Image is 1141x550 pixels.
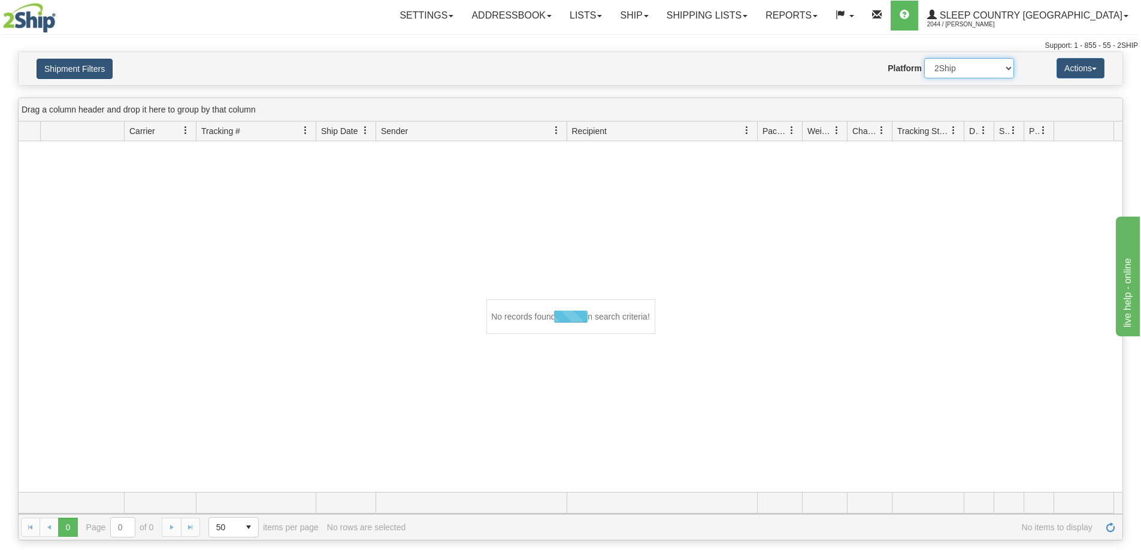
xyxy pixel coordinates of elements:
div: live help - online [9,7,111,22]
button: Shipment Filters [37,59,113,79]
span: Page sizes drop down [208,517,259,537]
a: Reports [756,1,827,31]
div: grid grouping header [19,98,1122,121]
span: Tracking # [201,125,240,137]
a: Addressbook [462,1,561,31]
img: logo2044.jpg [3,3,56,33]
span: No items to display [414,522,1092,532]
span: Charge [852,125,877,137]
span: Ship Date [321,125,358,137]
a: Charge filter column settings [871,120,892,141]
div: Support: 1 - 855 - 55 - 2SHIP [3,41,1138,51]
iframe: chat widget [1113,214,1140,336]
a: Recipient filter column settings [737,120,757,141]
span: Shipment Issues [999,125,1009,137]
span: Page of 0 [86,517,154,537]
a: Pickup Status filter column settings [1033,120,1054,141]
a: Weight filter column settings [827,120,847,141]
span: Tracking Status [897,125,949,137]
a: Delivery Status filter column settings [973,120,994,141]
a: Settings [391,1,462,31]
a: Lists [561,1,611,31]
a: Refresh [1101,518,1120,537]
span: Delivery Status [969,125,979,137]
span: Sleep Country [GEOGRAPHIC_DATA] [937,10,1122,20]
a: Tracking Status filter column settings [943,120,964,141]
span: select [239,518,258,537]
label: Platform [888,62,922,74]
a: Ship [611,1,657,31]
span: Packages [762,125,788,137]
span: Pickup Status [1029,125,1039,137]
div: No rows are selected [327,522,406,532]
a: Shipment Issues filter column settings [1003,120,1024,141]
a: Tracking # filter column settings [295,120,316,141]
span: Carrier [129,125,155,137]
a: Ship Date filter column settings [355,120,376,141]
button: Actions [1057,58,1104,78]
a: Carrier filter column settings [175,120,196,141]
span: 50 [216,521,232,533]
span: Recipient [572,125,607,137]
a: Sender filter column settings [546,120,567,141]
span: Sender [381,125,408,137]
a: Shipping lists [658,1,756,31]
a: Sleep Country [GEOGRAPHIC_DATA] 2044 / [PERSON_NAME] [918,1,1137,31]
a: Packages filter column settings [782,120,802,141]
span: items per page [208,517,319,537]
span: 2044 / [PERSON_NAME] [927,19,1017,31]
span: Weight [807,125,833,137]
span: Page 0 [58,518,77,537]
